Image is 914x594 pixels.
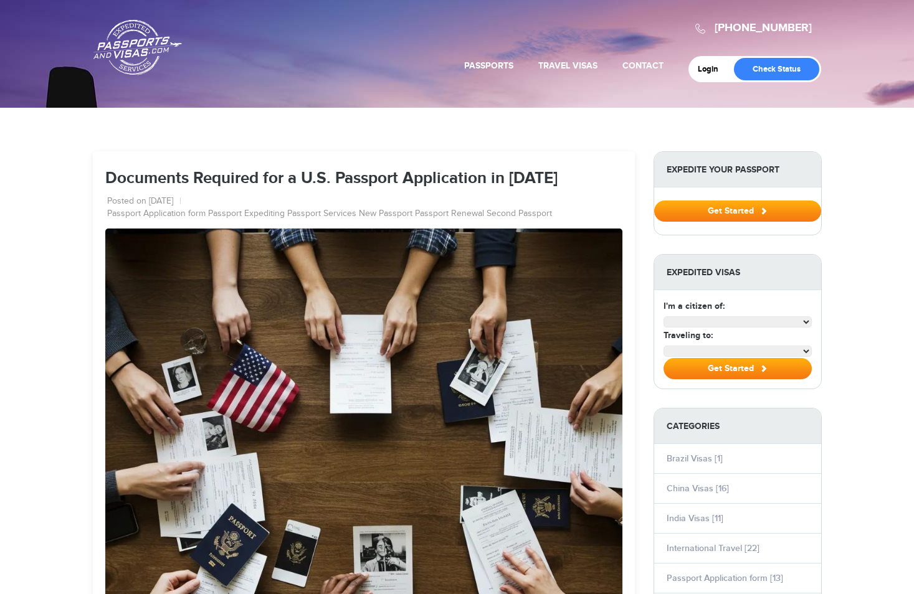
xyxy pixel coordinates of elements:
[734,58,819,80] a: Check Status
[487,208,552,220] a: Second Passport
[654,408,821,444] strong: Categories
[667,453,723,464] a: Brazil Visas [1]
[93,19,182,75] a: Passports & [DOMAIN_NAME]
[667,543,759,554] a: International Travel [22]
[359,208,412,220] a: New Passport
[715,21,812,35] a: [PHONE_NUMBER]
[664,299,725,313] label: I'm a citizen of:
[107,208,206,220] a: Passport Application form
[664,358,812,379] button: Get Started
[208,208,285,220] a: Passport Expediting
[654,255,821,290] strong: Expedited Visas
[667,483,729,494] a: China Visas [16]
[654,205,821,215] a: Get Started
[667,513,723,524] a: India Visas [11]
[622,60,664,71] a: Contact
[415,208,484,220] a: Passport Renewal
[654,200,821,222] button: Get Started
[654,152,821,187] strong: Expedite Your Passport
[698,64,727,74] a: Login
[287,208,356,220] a: Passport Services
[664,329,713,342] label: Traveling to:
[107,196,181,208] li: Posted on [DATE]
[538,60,597,71] a: Travel Visas
[464,60,513,71] a: Passports
[105,170,622,188] h1: Documents Required for a U.S. Passport Application in [DATE]
[667,573,783,583] a: Passport Application form [13]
